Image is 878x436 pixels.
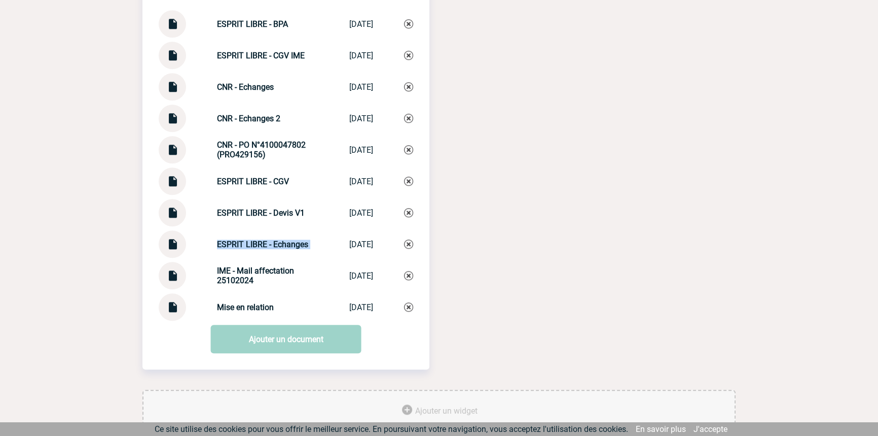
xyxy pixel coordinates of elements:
[349,145,373,155] div: [DATE]
[217,240,308,249] strong: ESPRIT LIBRE - Echanges
[404,177,413,186] img: Supprimer
[349,177,373,186] div: [DATE]
[217,82,274,92] strong: CNR - Echanges
[349,303,373,312] div: [DATE]
[349,51,373,60] div: [DATE]
[349,208,373,218] div: [DATE]
[349,114,373,123] div: [DATE]
[404,82,413,91] img: Supprimer
[142,390,736,432] div: Ajouter des outils d'aide à la gestion de votre événement
[349,82,373,92] div: [DATE]
[404,51,413,60] img: Supprimer
[404,240,413,249] img: Supprimer
[349,240,373,249] div: [DATE]
[217,19,288,29] strong: ESPRIT LIBRE - BPA
[636,424,686,434] a: En savoir plus
[404,145,413,154] img: Supprimer
[217,266,294,285] strong: IME - Mail affectation 25102024
[217,114,280,123] strong: CNR - Echanges 2
[404,114,413,123] img: Supprimer
[155,424,628,434] span: Ce site utilise des cookies pour vous offrir le meilleur service. En poursuivant votre navigation...
[217,140,306,159] strong: CNR - PO N°4100047802 (PRO429156)
[217,51,305,60] strong: ESPRIT LIBRE - CGV IME
[404,303,413,312] img: Supprimer
[404,19,413,28] img: Supprimer
[349,271,373,281] div: [DATE]
[404,208,413,217] img: Supprimer
[415,406,478,416] span: Ajouter un widget
[217,303,274,312] strong: Mise en relation
[217,177,289,186] strong: ESPRIT LIBRE - CGV
[217,208,305,218] strong: ESPRIT LIBRE - Devis V1
[404,271,413,280] img: Supprimer
[693,424,727,434] a: J'accepte
[349,19,373,29] div: [DATE]
[211,325,361,353] a: Ajouter un document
